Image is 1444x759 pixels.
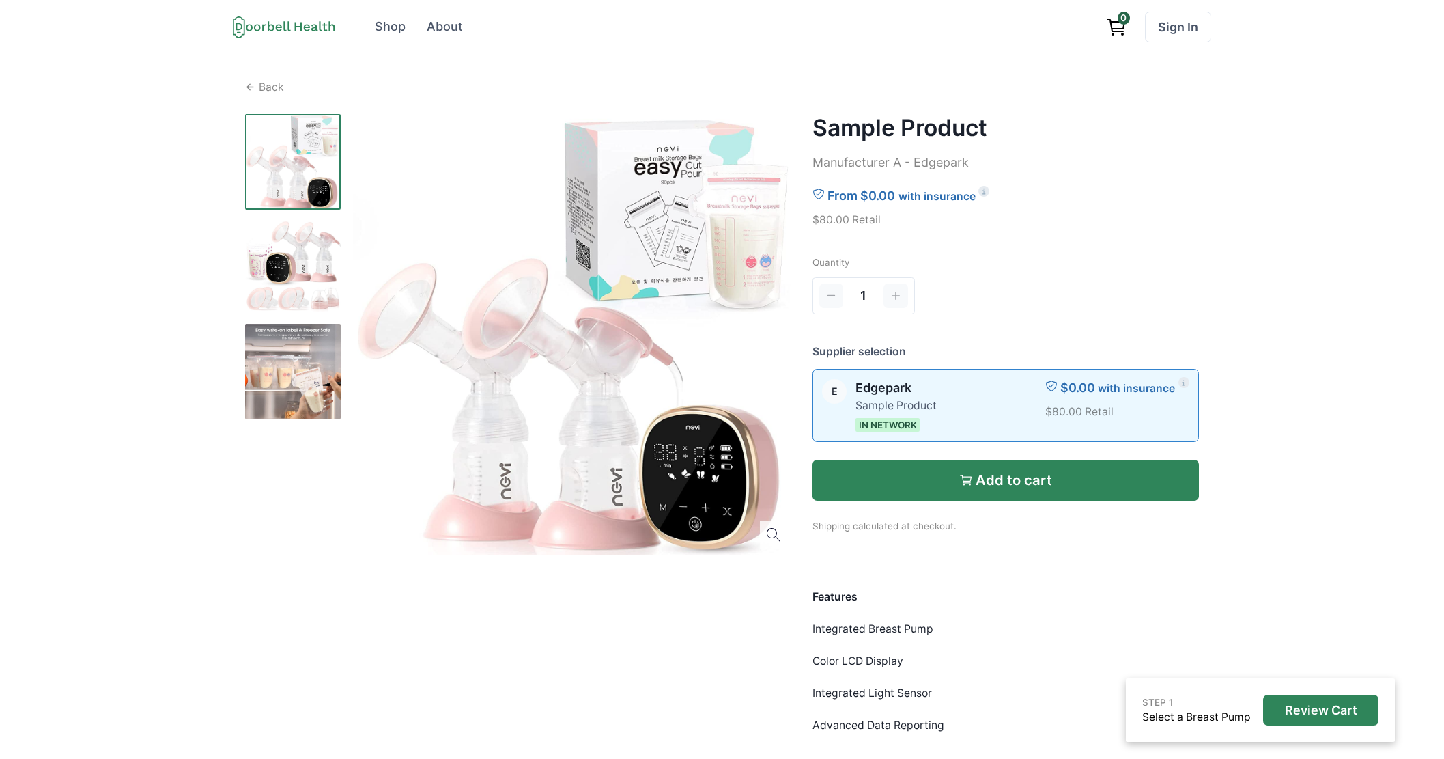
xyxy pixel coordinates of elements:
a: View cart [1099,12,1133,42]
img: 2bve2ode1xih2rst4a0ijaxx8v15 [245,219,341,314]
p: From $0.00 [827,187,895,206]
p: Quantity [812,256,1200,269]
p: Manufacturer A - Edgepark [812,154,1200,172]
img: 9i9guwxpln76if7ibsdw5r428if1 [245,114,341,210]
p: with insurance [898,189,976,205]
p: $0.00 [1060,379,1095,398]
p: $80.00 Retail [812,212,1200,228]
h2: Sample Product [812,114,1200,141]
div: Shop [375,18,406,36]
a: Sign In [1145,12,1211,42]
span: 1 [860,287,866,305]
div: About [427,18,463,36]
p: Review Cart [1285,703,1357,718]
button: Increment [883,284,908,308]
p: Supplier selection [812,344,1200,360]
strong: Features [812,590,858,603]
p: Edgepark [855,379,937,398]
img: j43pg6kamy8a4nxzc0lon0ly2dvn [245,324,341,419]
p: Shipping calculated at checkout. [812,501,1200,533]
button: Add to cart [812,460,1200,501]
p: with insurance [1098,381,1175,397]
p: STEP 1 [1142,695,1251,709]
a: Select a Breast Pump [1142,710,1251,723]
a: EdgeparkEdgeparkSample ProductIn Network$0.00with insurance$80.00 Retail [812,369,1200,441]
span: In Network [855,418,920,432]
button: Decrement [819,284,844,308]
span: 0 [1118,12,1130,24]
p: Add to cart [976,472,1052,488]
p: Sample Product [855,398,937,414]
a: About [418,12,472,42]
button: Review Cart [1263,695,1378,726]
p: $80.00 Retail [1045,404,1189,420]
a: Shop [366,12,415,42]
div: Edgepark [832,387,838,396]
p: Back [259,79,284,96]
